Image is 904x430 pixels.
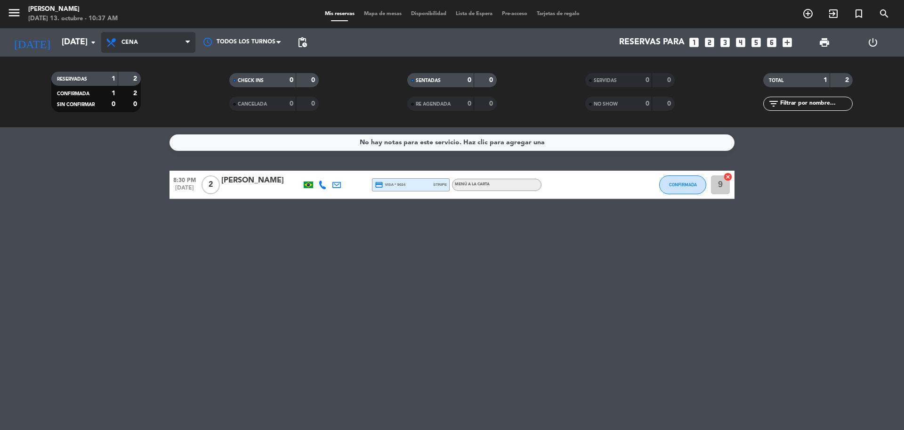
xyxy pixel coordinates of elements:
span: Mapa de mesas [359,11,406,17]
span: 2 [202,175,220,194]
span: stripe [433,182,447,188]
strong: 0 [133,101,139,107]
span: pending_actions [297,37,308,48]
strong: 0 [112,101,115,107]
i: arrow_drop_down [88,37,99,48]
i: power_settings_new [867,37,879,48]
strong: 1 [823,77,827,83]
i: looks_3 [719,36,731,49]
i: search [879,8,890,19]
strong: 0 [290,100,293,107]
strong: 0 [489,100,495,107]
i: add_box [781,36,793,49]
strong: 2 [133,75,139,82]
strong: 0 [468,77,471,83]
img: close.png [724,173,732,181]
span: Cena [121,39,138,46]
i: looks_4 [734,36,747,49]
div: [PERSON_NAME] [28,5,118,14]
i: [DATE] [7,32,57,53]
i: menu [7,6,21,20]
i: filter_list [768,98,779,109]
span: SERVIDAS [594,78,617,83]
span: MENÚ A LA CARTA [455,182,490,186]
span: RE AGENDADA [416,102,451,107]
strong: 2 [133,90,139,97]
span: CHECK INS [238,78,264,83]
i: looks_one [688,36,700,49]
span: SIN CONFIRMAR [57,102,95,107]
i: turned_in_not [853,8,864,19]
button: CONFIRMADA [659,175,706,194]
span: TOTAL [769,78,783,83]
div: [PERSON_NAME] [221,174,301,187]
strong: 1 [112,90,115,97]
strong: 0 [290,77,293,83]
strong: 0 [311,77,317,83]
span: Disponibilidad [406,11,451,17]
span: CONFIRMADA [57,91,89,96]
i: credit_card [375,181,383,189]
strong: 0 [468,100,471,107]
span: print [819,37,830,48]
div: LOG OUT [848,28,897,57]
i: looks_two [703,36,716,49]
div: [DATE] 13. octubre - 10:37 AM [28,14,118,24]
span: SENTADAS [416,78,441,83]
strong: 0 [667,100,673,107]
i: looks_5 [750,36,762,49]
span: CANCELADA [238,102,267,107]
strong: 0 [646,100,649,107]
span: Pre-acceso [497,11,532,17]
div: No hay notas para este servicio. Haz clic para agregar una [360,137,545,148]
span: CONFIRMADA [669,182,697,187]
span: Mis reservas [320,11,359,17]
strong: 0 [489,77,495,83]
strong: 1 [112,75,115,82]
i: exit_to_app [828,8,839,19]
i: add_circle_outline [802,8,814,19]
input: Filtrar por nombre... [779,99,852,109]
strong: 0 [667,77,673,83]
i: looks_6 [766,36,778,49]
span: 8:30 PM [169,174,200,185]
span: visa * 9024 [375,181,405,189]
span: Lista de Espera [451,11,497,17]
span: NO SHOW [594,102,618,107]
span: Reservas para [619,38,685,47]
strong: 0 [311,100,317,107]
strong: 0 [646,77,649,83]
strong: 2 [845,77,851,83]
span: RESERVADAS [57,77,87,82]
span: [DATE] [169,185,200,196]
button: menu [7,6,21,23]
span: Tarjetas de regalo [532,11,584,17]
